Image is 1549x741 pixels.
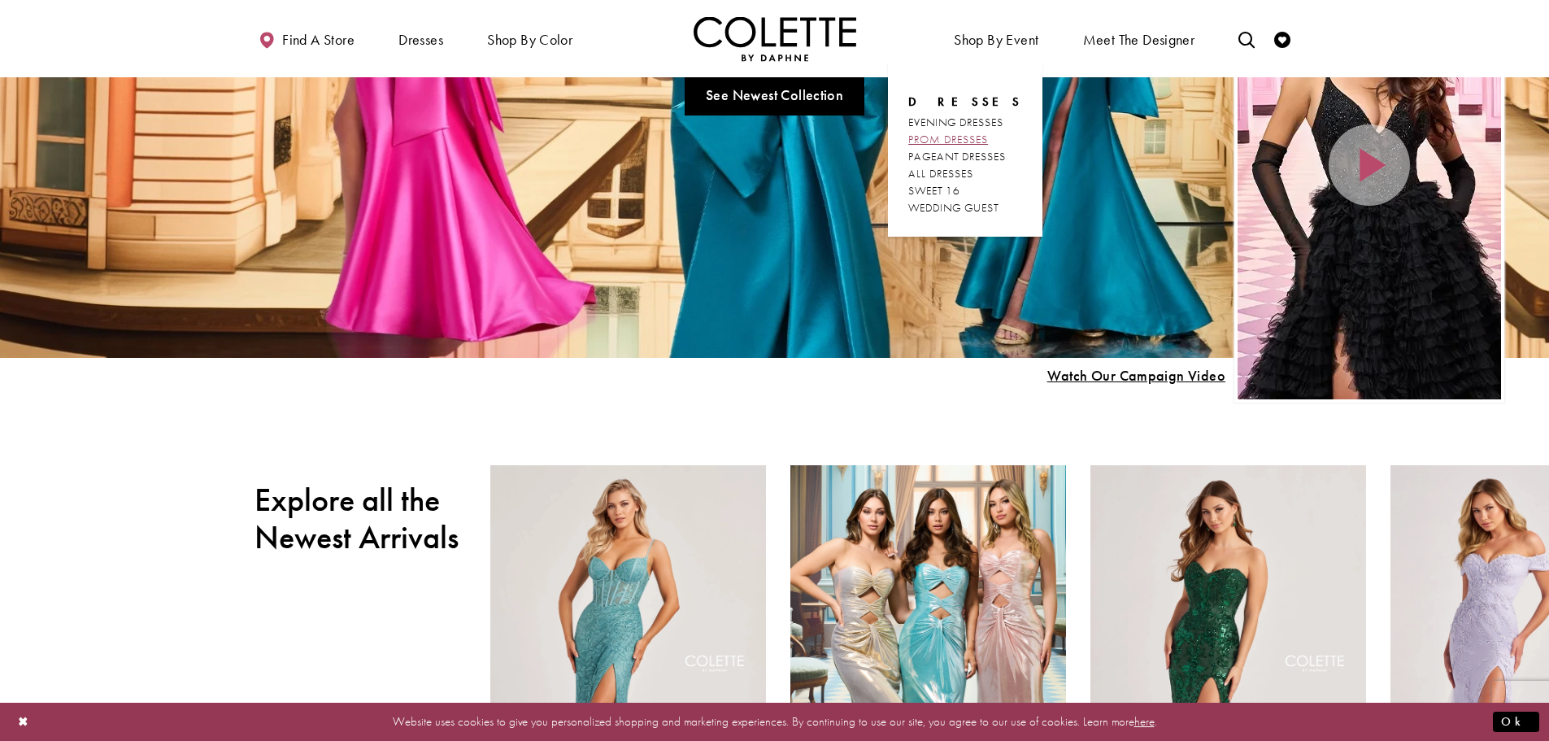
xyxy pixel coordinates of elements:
[694,16,856,61] img: Colette by Daphne
[908,182,1022,199] a: SWEET 16
[950,16,1042,61] span: Shop By Event
[255,482,466,556] h2: Explore all the Newest Arrivals
[282,32,355,48] span: Find a store
[255,16,359,61] a: Find a store
[1134,713,1155,730] a: here
[908,94,1022,110] span: Dresses
[954,32,1038,48] span: Shop By Event
[908,114,1022,131] a: EVENING DRESSES
[908,148,1022,165] a: PAGEANT DRESSES
[908,200,999,215] span: WEDDING GUEST
[398,32,443,48] span: Dresses
[1270,16,1294,61] a: Check Wishlist
[685,75,865,116] a: See Newest Collection A Chique Escape All New Styles For Spring 2025
[487,32,572,48] span: Shop by color
[481,68,1069,122] ul: Slider Links
[908,115,1003,129] span: EVENING DRESSES
[908,166,973,181] span: ALL DRESSES
[908,131,1022,148] a: PROM DRESSES
[908,199,1022,216] a: WEDDING GUEST
[1234,16,1259,61] a: Toggle search
[1493,712,1539,732] button: Submit Dialog
[394,16,447,61] span: Dresses
[1046,368,1225,384] span: Play Slide #15 Video
[908,132,988,146] span: PROM DRESSES
[1079,16,1199,61] a: Meet the designer
[483,16,577,61] span: Shop by color
[1083,32,1195,48] span: Meet the designer
[10,708,37,736] button: Close Dialog
[117,711,1432,733] p: Website uses cookies to give you personalized shopping and marketing experiences. By continuing t...
[908,149,1006,163] span: PAGEANT DRESSES
[908,183,960,198] span: SWEET 16
[694,16,856,61] a: Visit Home Page
[908,165,1022,182] a: ALL DRESSES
